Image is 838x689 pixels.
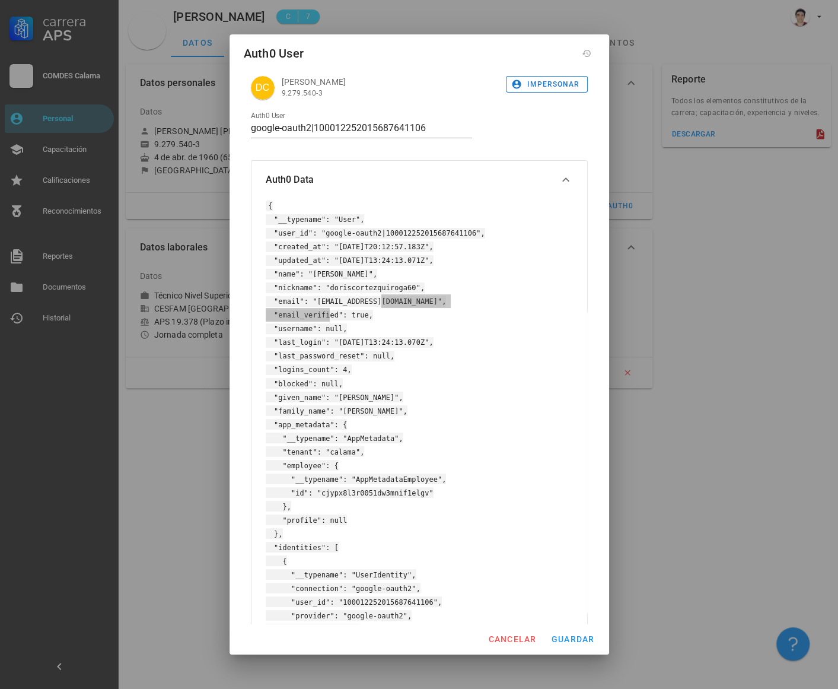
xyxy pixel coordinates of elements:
[251,112,285,120] label: Auth0 User
[506,76,588,93] button: impersonar
[244,44,304,63] div: Auth0 User
[514,79,579,90] span: impersonar
[282,77,346,87] div: [PERSON_NAME]
[256,76,269,100] span: DC
[282,87,346,99] div: 9.279.540-3
[483,628,541,650] button: cancelar
[251,76,275,100] div: avatar
[546,628,600,650] button: guardar
[487,634,536,644] span: cancelar
[551,634,595,644] span: guardar
[266,201,485,676] code: { "__typename": "User", "user_id": "google-oauth2|100012252015687641106", "created_at": "[DATE]T2...
[251,161,587,199] button: Auth0 Data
